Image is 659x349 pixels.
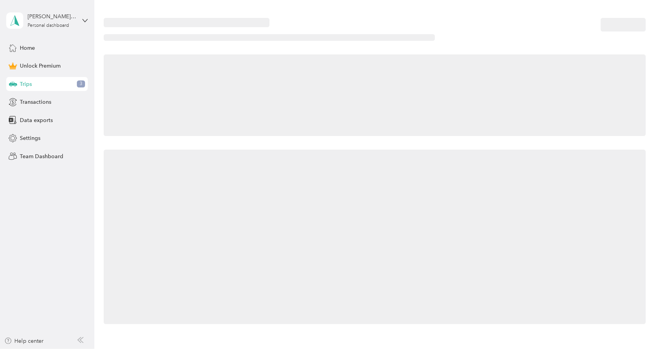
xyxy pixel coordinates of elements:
span: Unlock Premium [20,62,61,70]
span: Data exports [20,116,53,124]
div: [PERSON_NAME][EMAIL_ADDRESS][DOMAIN_NAME] [28,12,76,21]
span: Settings [20,134,40,142]
div: Personal dashboard [28,23,69,28]
span: Team Dashboard [20,152,63,161]
iframe: Everlance-gr Chat Button Frame [616,305,659,349]
span: 3 [77,80,85,87]
span: Transactions [20,98,51,106]
span: Home [20,44,35,52]
span: Trips [20,80,32,88]
button: Help center [4,337,44,345]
